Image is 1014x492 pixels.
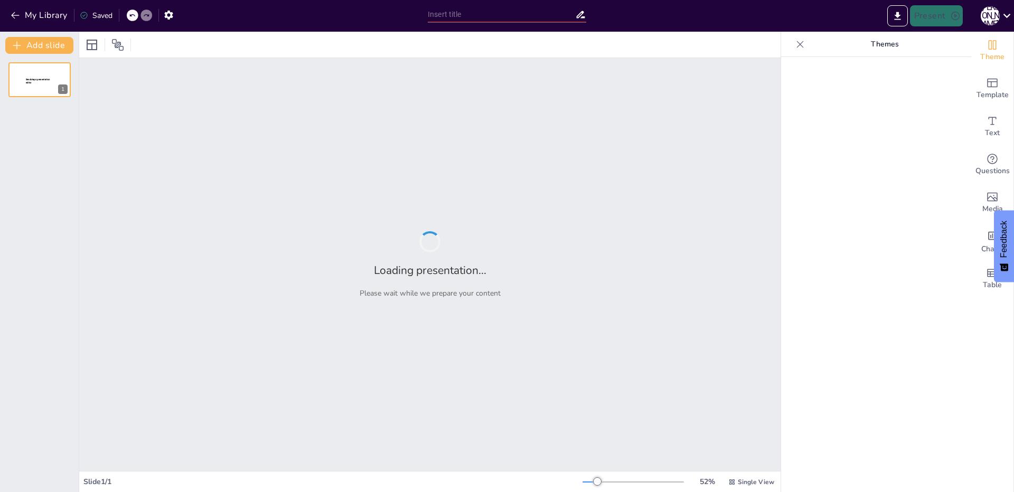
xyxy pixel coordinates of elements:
div: 1 [58,84,68,94]
span: Theme [980,51,1004,63]
h2: Loading presentation... [374,263,486,278]
button: My Library [8,7,72,24]
div: Add images, graphics, shapes or video [971,184,1013,222]
span: Charts [981,243,1003,255]
button: Export to PowerPoint [887,5,908,26]
button: Feedback - Show survey [994,210,1014,282]
span: Feedback [999,221,1009,258]
span: Single View [738,478,774,486]
button: [PERSON_NAME] [981,5,1000,26]
p: Please wait while we prepare your content [360,288,501,298]
span: Media [982,203,1003,215]
div: Add charts and graphs [971,222,1013,260]
button: Add slide [5,37,73,54]
div: [PERSON_NAME] [981,6,1000,25]
div: Sendsteps presentation editor1 [8,62,71,97]
div: Layout [83,36,100,53]
div: Change the overall theme [971,32,1013,70]
span: Text [985,127,1000,139]
span: Sendsteps presentation editor [26,78,50,84]
button: Present [910,5,963,26]
div: Get real-time input from your audience [971,146,1013,184]
span: Template [977,89,1009,101]
div: 52 % [694,477,720,487]
p: Themes [809,32,961,57]
span: Questions [975,165,1010,177]
div: Add ready made slides [971,70,1013,108]
div: Slide 1 / 1 [83,477,583,487]
div: Add a table [971,260,1013,298]
span: Table [983,279,1002,291]
div: Add text boxes [971,108,1013,146]
span: Position [111,39,124,51]
div: Saved [80,11,112,21]
input: Insert title [428,7,575,22]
